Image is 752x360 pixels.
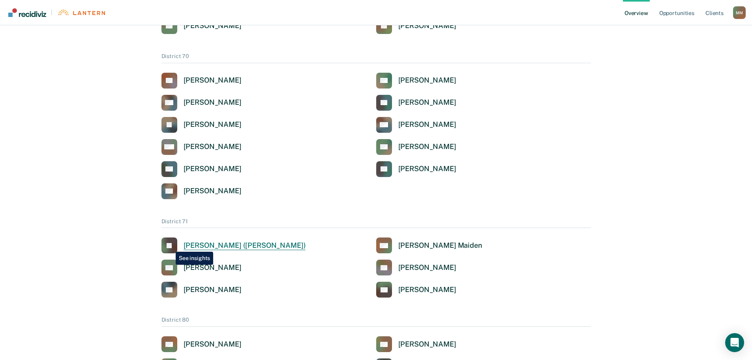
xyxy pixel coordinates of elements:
[161,260,242,275] a: [PERSON_NAME]
[161,53,591,63] div: District 70
[398,164,456,173] div: [PERSON_NAME]
[398,285,456,294] div: [PERSON_NAME]
[8,8,46,17] img: Recidiviz
[376,161,456,177] a: [PERSON_NAME]
[398,98,456,107] div: [PERSON_NAME]
[57,9,105,15] img: Lantern
[161,282,242,298] a: [PERSON_NAME]
[161,336,242,352] a: [PERSON_NAME]
[161,218,591,228] div: District 71
[184,241,306,250] div: [PERSON_NAME] ([PERSON_NAME])
[398,120,456,129] div: [PERSON_NAME]
[161,183,242,199] a: [PERSON_NAME]
[376,139,456,155] a: [PERSON_NAME]
[376,237,482,253] a: [PERSON_NAME] Maiden
[398,21,456,30] div: [PERSON_NAME]
[161,95,242,111] a: [PERSON_NAME]
[398,263,456,272] div: [PERSON_NAME]
[376,336,456,352] a: [PERSON_NAME]
[184,76,242,85] div: [PERSON_NAME]
[376,73,456,89] a: [PERSON_NAME]
[161,237,306,253] a: [PERSON_NAME] ([PERSON_NAME])
[184,285,242,294] div: [PERSON_NAME]
[376,95,456,111] a: [PERSON_NAME]
[161,161,242,177] a: [PERSON_NAME]
[184,340,242,349] div: [PERSON_NAME]
[161,117,242,133] a: [PERSON_NAME]
[733,6,746,19] div: M M
[398,142,456,151] div: [PERSON_NAME]
[184,120,242,129] div: [PERSON_NAME]
[161,317,591,327] div: District 80
[376,18,456,34] a: [PERSON_NAME]
[161,18,242,34] a: [PERSON_NAME]
[161,139,242,155] a: [PERSON_NAME]
[184,187,242,196] div: [PERSON_NAME]
[376,282,456,298] a: [PERSON_NAME]
[376,260,456,275] a: [PERSON_NAME]
[733,6,746,19] button: Profile dropdown button
[376,117,456,133] a: [PERSON_NAME]
[184,98,242,107] div: [PERSON_NAME]
[46,9,57,16] span: |
[398,241,482,250] div: [PERSON_NAME] Maiden
[184,164,242,173] div: [PERSON_NAME]
[398,340,456,349] div: [PERSON_NAME]
[184,21,242,30] div: [PERSON_NAME]
[398,76,456,85] div: [PERSON_NAME]
[184,142,242,151] div: [PERSON_NAME]
[161,73,242,89] a: [PERSON_NAME]
[184,263,242,272] div: [PERSON_NAME]
[725,333,744,352] div: Open Intercom Messenger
